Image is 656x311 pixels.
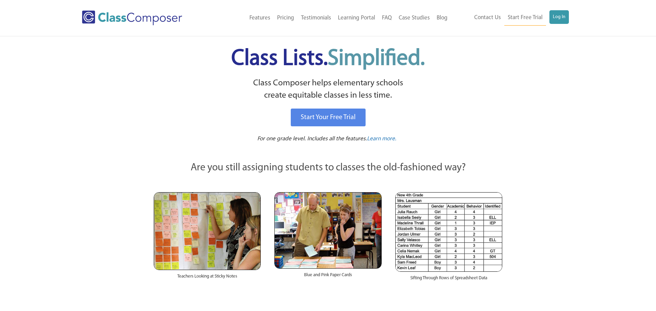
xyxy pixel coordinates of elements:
span: For one grade level. Includes all the features. [257,136,367,142]
div: Blue and Pink Paper Cards [274,269,381,285]
img: Blue and Pink Paper Cards [274,192,381,268]
img: Spreadsheets [395,192,502,272]
p: Class Composer helps elementary schools create equitable classes in less time. [153,77,503,102]
nav: Header Menu [451,10,569,26]
a: Start Your Free Trial [291,109,366,126]
p: Are you still assigning students to classes the old-fashioned way? [154,160,502,175]
span: Simplified. [328,48,425,70]
a: Features [246,11,274,26]
nav: Header Menu [210,11,451,26]
span: Start Your Free Trial [301,114,356,121]
a: Learning Portal [334,11,379,26]
span: Learn more. [367,136,396,142]
span: Class Lists. [231,48,425,70]
a: Learn more. [367,135,396,143]
a: Testimonials [298,11,334,26]
a: Contact Us [471,10,504,25]
a: Log In [549,10,569,24]
div: Teachers Looking at Sticky Notes [154,270,261,286]
a: FAQ [379,11,395,26]
img: Class Composer [82,11,182,25]
a: Pricing [274,11,298,26]
a: Start Free Trial [504,10,546,26]
a: Case Studies [395,11,433,26]
div: Sifting Through Rows of Spreadsheet Data [395,272,502,288]
a: Blog [433,11,451,26]
img: Teachers Looking at Sticky Notes [154,192,261,270]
